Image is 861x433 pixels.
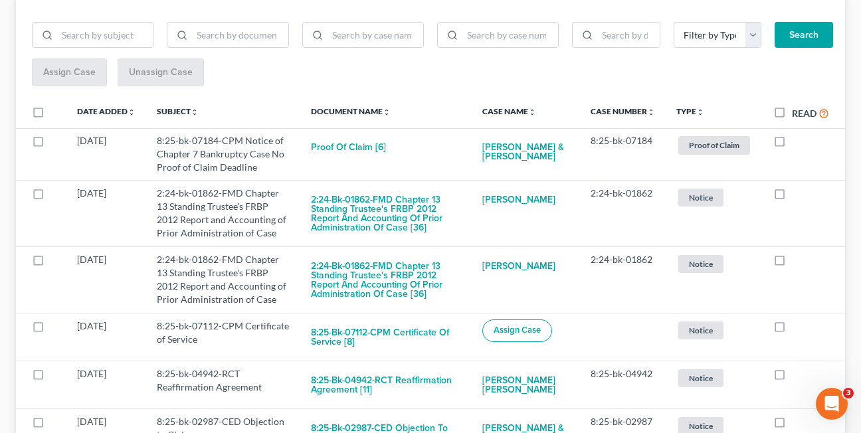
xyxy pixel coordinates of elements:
i: unfold_more [696,108,704,116]
button: Assign Case [482,319,552,342]
span: Notice [678,321,723,339]
td: 2:24-bk-01862 [580,247,666,313]
td: [DATE] [66,181,146,247]
a: Proof of Claim [676,134,752,156]
a: Document Nameunfold_more [311,106,391,116]
i: unfold_more [191,108,199,116]
span: Notice [678,189,723,207]
a: Case Nameunfold_more [482,106,536,116]
input: Search by case name [328,23,423,48]
i: unfold_more [128,108,136,116]
button: 2:24-bk-01862-FMD Chapter 13 Standing Trustee's FRBP 2012 Report and Accounting of Prior Administ... [311,187,461,241]
td: 8:25-bk-04942-RCT Reaffirmation Agreement [146,361,300,409]
span: 3 [843,388,854,398]
td: 8:25-bk-04942 [580,361,666,409]
button: 8:25-bk-07112-CPM Certificate of Service [8] [311,319,461,355]
iframe: Intercom live chat [816,388,848,420]
span: Proof of Claim [678,136,750,154]
i: unfold_more [647,108,655,116]
i: unfold_more [383,108,391,116]
a: Case Numberunfold_more [591,106,655,116]
td: 2:24-bk-01862 [580,181,666,247]
button: 8:25-bk-04942-RCT Reaffirmation Agreement [11] [311,367,461,403]
input: Search by date [597,23,660,48]
a: Notice [676,367,752,389]
td: [DATE] [66,247,146,313]
a: [PERSON_NAME] & [PERSON_NAME] [482,134,569,170]
td: 2:24-bk-01862-FMD Chapter 13 Standing Trustee's FRBP 2012 Report and Accounting of Prior Administ... [146,247,300,313]
td: 2:24-bk-01862-FMD Chapter 13 Standing Trustee's FRBP 2012 Report and Accounting of Prior Administ... [146,181,300,247]
a: Notice [676,319,752,341]
td: 8:25-bk-07184 [580,128,666,180]
input: Search by subject [57,23,153,48]
td: [DATE] [66,313,146,361]
a: Typeunfold_more [676,106,704,116]
a: [PERSON_NAME] [482,187,555,213]
input: Search by document name [192,23,288,48]
td: 8:25-bk-07184-CPM Notice of Chapter 7 Bankruptcy Case No Proof of Claim Deadline [146,128,300,180]
a: Notice [676,187,752,209]
td: [DATE] [66,361,146,409]
a: Notice [676,253,752,275]
a: [PERSON_NAME] [482,253,555,280]
td: [DATE] [66,128,146,180]
a: Subjectunfold_more [157,106,199,116]
button: 2:24-bk-01862-FMD Chapter 13 Standing Trustee's FRBP 2012 Report and Accounting of Prior Administ... [311,253,461,307]
i: unfold_more [528,108,536,116]
span: Assign Case [494,325,541,335]
label: Read [792,106,816,120]
input: Search by case number [462,23,558,48]
a: Date Addedunfold_more [77,106,136,116]
span: Notice [678,255,723,273]
span: Notice [678,369,723,387]
td: 8:25-bk-07112-CPM Certificate of Service [146,313,300,361]
a: [PERSON_NAME] [PERSON_NAME] [482,367,569,403]
button: Search [775,22,833,48]
button: Proof of Claim [6] [311,134,386,161]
